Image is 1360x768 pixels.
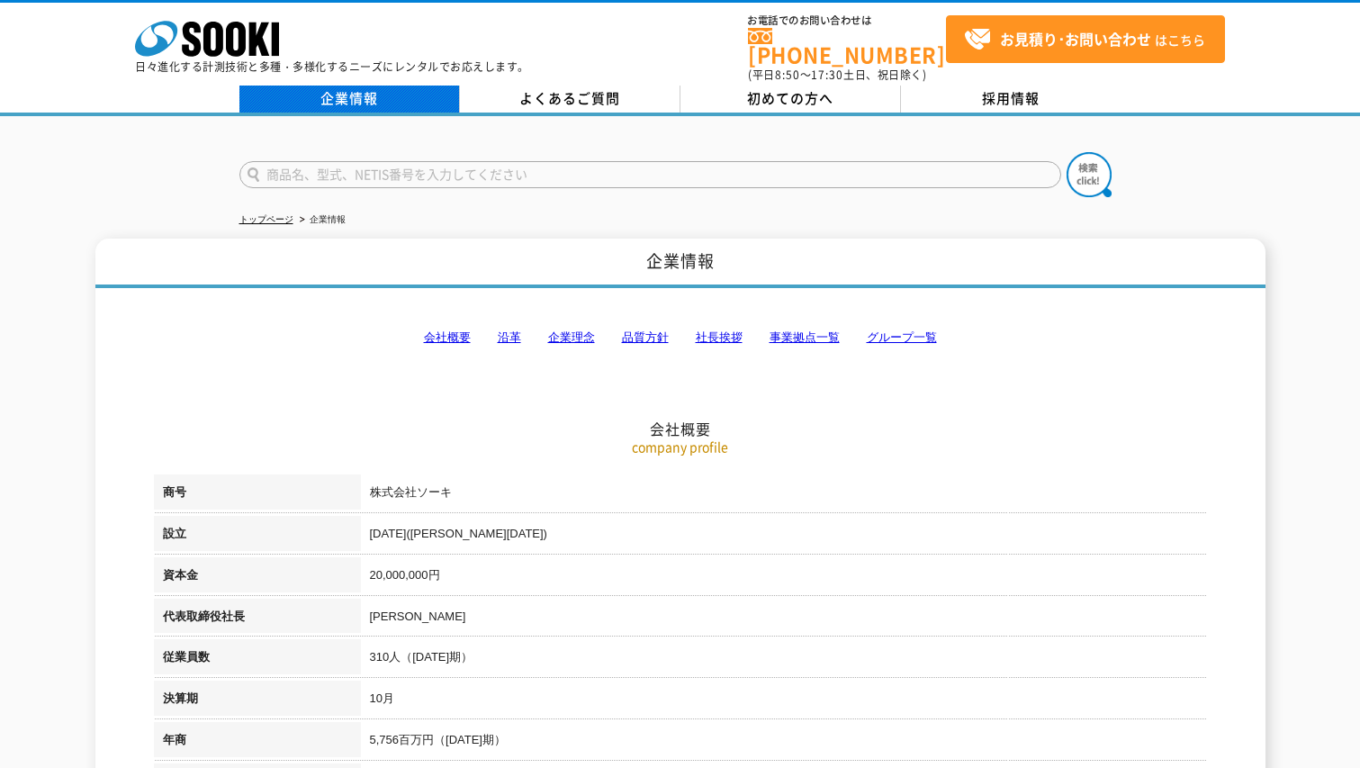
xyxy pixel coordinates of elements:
a: グループ一覧 [867,330,937,344]
a: 企業情報 [239,86,460,113]
input: 商品名、型式、NETIS番号を入力してください [239,161,1061,188]
img: btn_search.png [1067,152,1112,197]
h2: 会社概要 [154,239,1207,438]
a: 事業拠点一覧 [770,330,840,344]
span: はこちら [964,26,1205,53]
td: 5,756百万円（[DATE]期） [361,722,1207,763]
a: トップページ [239,214,293,224]
td: 20,000,000円 [361,557,1207,599]
th: 資本金 [154,557,361,599]
td: [PERSON_NAME] [361,599,1207,640]
a: 社長挨拶 [696,330,743,344]
td: 株式会社ソーキ [361,474,1207,516]
h1: 企業情報 [95,239,1265,288]
span: 17:30 [811,67,843,83]
a: よくあるご質問 [460,86,680,113]
th: 年商 [154,722,361,763]
p: company profile [154,438,1207,456]
strong: お見積り･お問い合わせ [1000,28,1151,50]
a: 企業理念 [548,330,595,344]
a: [PHONE_NUMBER] [748,28,946,65]
li: 企業情報 [296,211,346,230]
span: お電話でのお問い合わせは [748,15,946,26]
a: 初めての方へ [680,86,901,113]
th: 設立 [154,516,361,557]
a: 沿革 [498,330,521,344]
th: 決算期 [154,681,361,722]
th: 商号 [154,474,361,516]
span: 8:50 [775,67,800,83]
a: お見積り･お問い合わせはこちら [946,15,1225,63]
td: 310人（[DATE]期） [361,639,1207,681]
th: 従業員数 [154,639,361,681]
a: 会社概要 [424,330,471,344]
td: [DATE]([PERSON_NAME][DATE]) [361,516,1207,557]
span: 初めての方へ [747,88,833,108]
a: 品質方針 [622,330,669,344]
span: (平日 ～ 土日、祝日除く) [748,67,926,83]
td: 10月 [361,681,1207,722]
th: 代表取締役社長 [154,599,361,640]
a: 採用情報 [901,86,1121,113]
p: 日々進化する計測技術と多種・多様化するニーズにレンタルでお応えします。 [135,61,529,72]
